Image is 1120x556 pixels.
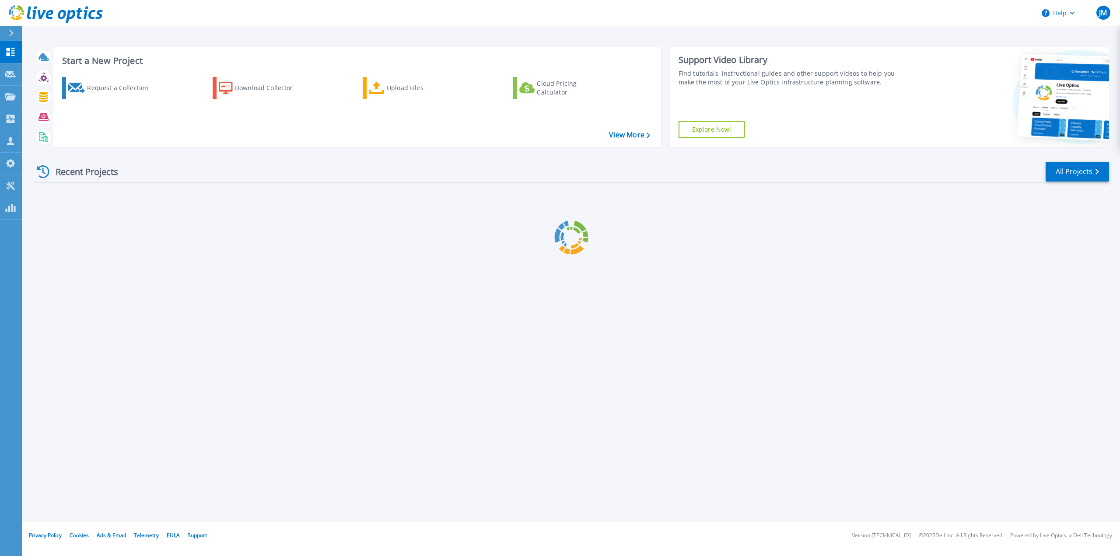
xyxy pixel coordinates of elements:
li: © 2025 Dell Inc. All Rights Reserved [919,533,1002,539]
div: Request a Collection [87,79,157,97]
li: Powered by Live Optics, a Dell Technology [1010,533,1112,539]
a: Cloud Pricing Calculator [513,77,611,99]
a: EULA [167,532,180,539]
a: Privacy Policy [29,532,62,539]
h3: Start a New Project [62,56,650,66]
a: Upload Files [363,77,460,99]
a: Explore Now! [679,121,745,138]
a: Download Collector [213,77,310,99]
li: Version: [TECHNICAL_ID] [852,533,911,539]
div: Cloud Pricing Calculator [537,79,607,97]
a: Cookies [70,532,89,539]
div: Find tutorials, instructional guides and other support videos to help you make the most of your L... [679,69,906,87]
div: Support Video Library [679,54,906,66]
a: View More [609,131,650,139]
a: Telemetry [134,532,159,539]
div: Download Collector [235,79,305,97]
div: Upload Files [387,79,457,97]
a: All Projects [1046,162,1109,182]
a: Request a Collection [62,77,160,99]
a: Support [188,532,207,539]
div: Recent Projects [34,161,130,182]
a: Ads & Email [97,532,126,539]
span: JM [1099,9,1107,16]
